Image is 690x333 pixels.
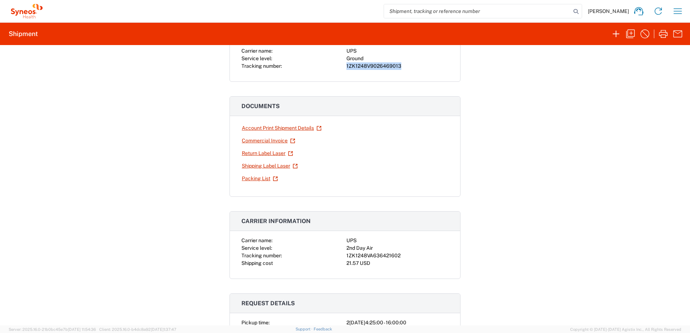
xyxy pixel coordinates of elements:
span: Server: 2025.16.0-21b0bc45e7b [9,327,96,332]
span: Documents [241,103,280,110]
div: 1ZK1248VA636421602 [346,252,449,259]
a: Feedback [314,327,332,331]
div: UPS [346,237,449,244]
span: Service level: [241,245,272,251]
span: Carrier name: [241,237,272,243]
span: Carrier information [241,218,311,225]
span: Shipping cost [241,260,273,266]
a: Return Label Laser [241,147,293,160]
div: 21.57 USD [346,259,449,267]
div: UPS [346,47,449,55]
a: Account Print Shipment Details [241,122,322,134]
span: 2[DATE]1:37:47 [148,327,176,332]
span: Request details [241,300,295,307]
span: Copyright © [DATE]-[DATE] Agistix Inc., All Rights Reserved [570,326,681,333]
span: Pickup time: [241,320,270,325]
div: 1ZK1248V9026469013 [346,62,449,70]
span: Service level: [241,55,272,61]
span: Tracking number: [241,63,282,69]
div: 2nd Day Air [346,244,449,252]
span: Client: 2025.16.0-b4dc8a9 [99,327,176,332]
a: Shipping Label Laser [241,160,298,172]
span: Carrier name: [241,48,272,54]
a: Support [296,327,314,331]
span: [DATE] 11:54:36 [68,327,96,332]
input: Shipment, tracking or reference number [384,4,571,18]
span: Tracking number: [241,253,282,258]
span: [PERSON_NAME] [588,8,629,14]
div: Ground [346,55,449,62]
a: Commercial Invoice [241,134,296,147]
h2: Shipment [9,30,38,38]
a: Packing List [241,172,278,185]
div: 2[DATE]4:25:00 - 16:00:00 [346,319,449,327]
